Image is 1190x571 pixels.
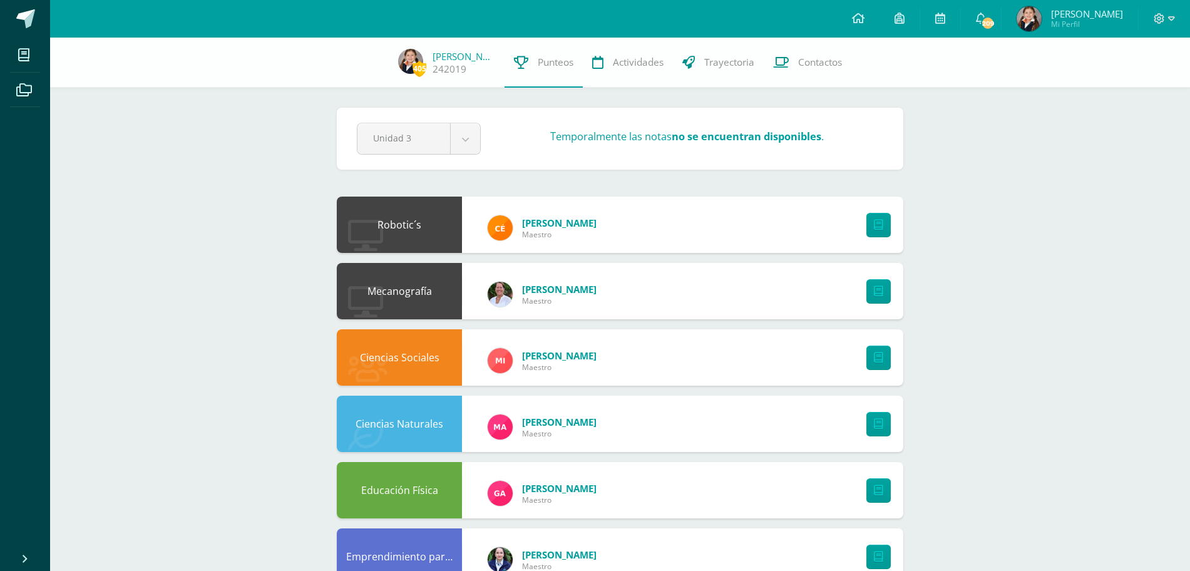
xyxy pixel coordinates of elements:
img: a8385ae7020070dbc8f801ebe82fbf1a.png [488,414,513,440]
span: Maestro [522,428,597,439]
span: Punteos [538,56,573,69]
span: Trayectoria [704,56,754,69]
a: Contactos [764,38,851,88]
a: [PERSON_NAME] [433,50,495,63]
a: [PERSON_NAME] [522,283,597,296]
a: Trayectoria [673,38,764,88]
span: Contactos [798,56,842,69]
strong: no se encuentran disponibles [672,129,821,143]
img: eba179e580ae4ae27af4f21db9820e60.png [398,49,423,74]
img: 8bdaf5dda11d7a15ab02b5028acf736c.png [488,481,513,506]
span: Actividades [613,56,664,69]
a: Punteos [505,38,583,88]
a: 242019 [433,63,466,76]
span: Maestro [522,362,597,373]
span: Mi Perfil [1051,19,1123,29]
a: [PERSON_NAME] [522,416,597,428]
div: Educación Física [337,462,462,518]
div: Ciencias Sociales [337,329,462,386]
div: Mecanografía [337,263,462,319]
img: bcb5d855c5dab1d02cc8bcea50869bf4.png [488,348,513,373]
a: [PERSON_NAME] [522,548,597,561]
span: Unidad 3 [373,123,434,153]
span: Maestro [522,229,597,240]
img: cc2a7f1041ad554c6209babbe1ad6d28.png [488,215,513,240]
div: Robotic´s [337,197,462,253]
span: Maestro [522,495,597,505]
a: [PERSON_NAME] [522,482,597,495]
a: Actividades [583,38,673,88]
span: [PERSON_NAME] [1051,8,1123,20]
a: Unidad 3 [357,123,480,154]
a: [PERSON_NAME] [522,217,597,229]
span: 209 [981,16,995,30]
span: 405 [413,61,426,76]
img: 4de030d042a50b1d76d41132204d1d78.png [488,282,513,307]
span: Maestro [522,296,597,306]
h3: Temporalmente las notas . [550,129,824,143]
img: eba179e580ae4ae27af4f21db9820e60.png [1017,6,1042,31]
div: Ciencias Naturales [337,396,462,452]
a: [PERSON_NAME] [522,349,597,362]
